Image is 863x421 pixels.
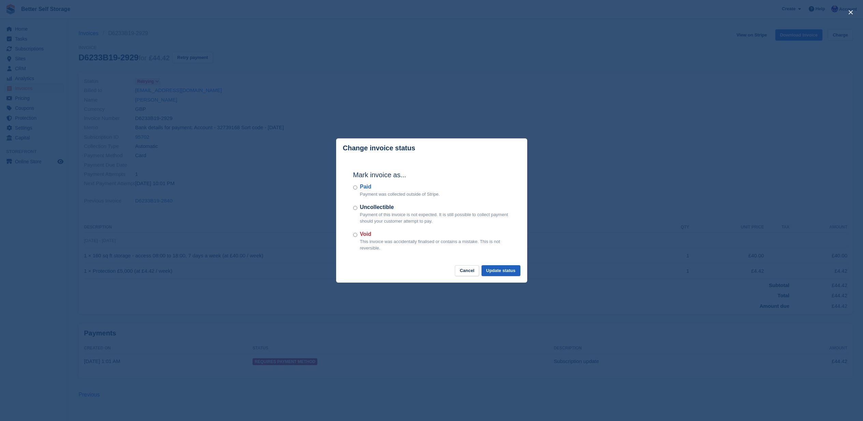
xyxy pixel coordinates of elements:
p: Payment of this invoice is not expected. It is still possible to collect payment should your cust... [360,211,510,225]
button: Cancel [455,265,479,276]
p: Change invoice status [343,144,415,152]
button: close [845,7,856,18]
label: Paid [360,183,440,191]
label: Void [360,230,510,238]
h2: Mark invoice as... [353,170,510,180]
label: Uncollectible [360,203,510,211]
p: Payment was collected outside of Stripe. [360,191,440,198]
button: Update status [481,265,520,276]
p: This invoice was accidentally finalised or contains a mistake. This is not reversible. [360,238,510,252]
